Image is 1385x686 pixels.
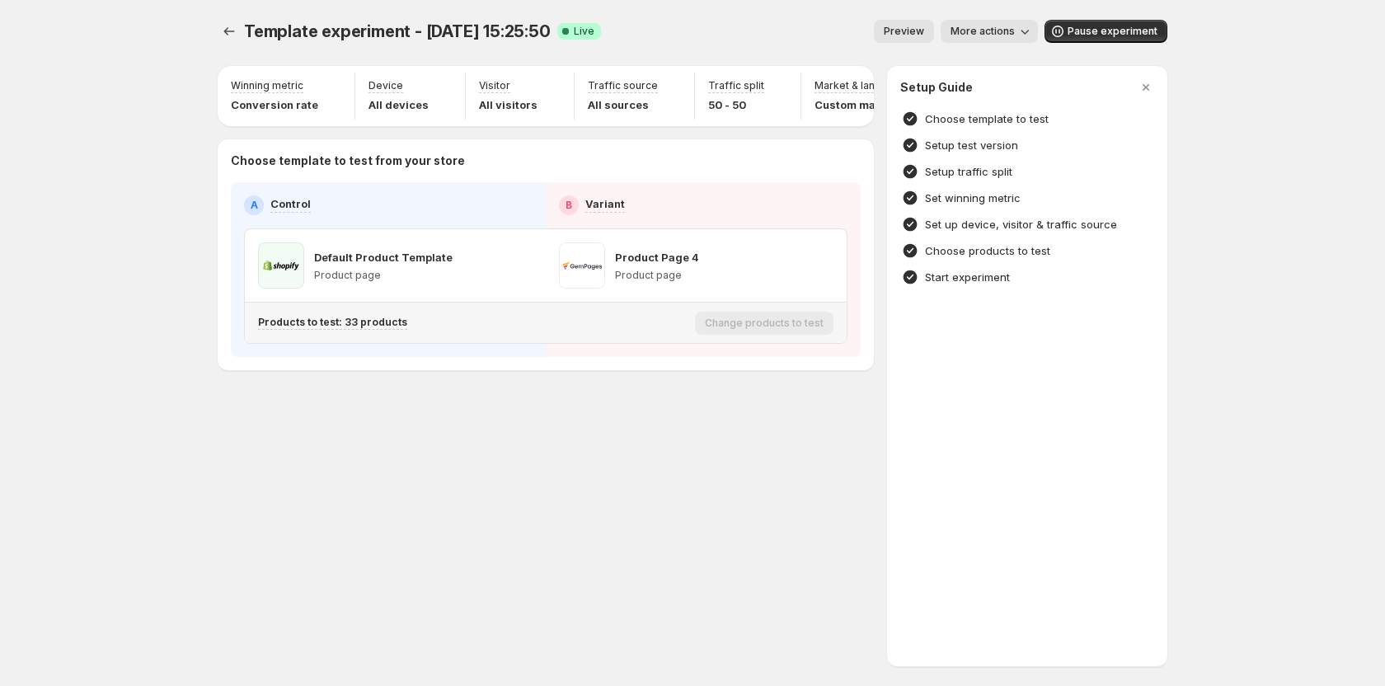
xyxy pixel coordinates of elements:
[1068,25,1157,38] span: Pause experiment
[588,79,658,92] p: Traffic source
[314,249,453,265] p: Default Product Template
[925,269,1010,285] h4: Start experiment
[951,25,1015,38] span: More actions
[479,79,510,92] p: Visitor
[258,316,407,329] p: Products to test: 33 products
[314,269,453,282] p: Product page
[369,79,403,92] p: Device
[270,195,311,212] p: Control
[925,110,1049,127] h4: Choose template to test
[874,20,934,43] button: Preview
[815,79,906,92] p: Market & language
[231,96,318,113] p: Conversion rate
[559,242,605,289] img: Product Page 4
[708,79,764,92] p: Traffic split
[231,79,303,92] p: Winning metric
[900,79,973,96] h3: Setup Guide
[251,199,258,212] h2: A
[615,249,699,265] p: Product Page 4
[479,96,538,113] p: All visitors
[566,199,572,212] h2: B
[588,96,658,113] p: All sources
[615,269,699,282] p: Product page
[884,25,924,38] span: Preview
[925,137,1018,153] h4: Setup test version
[925,190,1021,206] h4: Set winning metric
[244,21,551,41] span: Template experiment - [DATE] 15:25:50
[925,216,1117,233] h4: Set up device, visitor & traffic source
[585,195,625,212] p: Variant
[925,163,1012,180] h4: Setup traffic split
[218,20,241,43] button: Experiments
[258,242,304,289] img: Default Product Template
[708,96,764,113] p: 50 - 50
[369,96,429,113] p: All devices
[1045,20,1167,43] button: Pause experiment
[941,20,1038,43] button: More actions
[815,96,906,113] p: Custom markets
[574,25,594,38] span: Live
[925,242,1050,259] h4: Choose products to test
[231,153,861,169] p: Choose template to test from your store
